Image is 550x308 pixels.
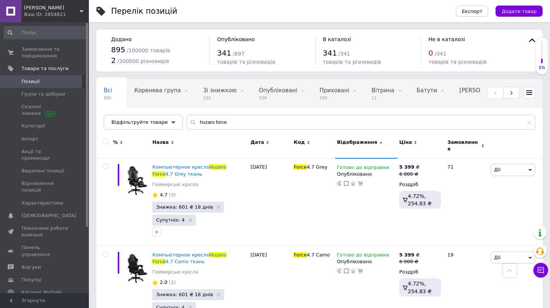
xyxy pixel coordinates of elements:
span: Відфільтруйте товари [111,119,168,125]
div: ₴ [399,164,420,170]
a: Геймерські крісла [152,269,198,275]
div: 6 000 ₴ [399,171,420,178]
span: 4.7 Grey ткань [166,171,202,177]
span: (1) [169,279,176,285]
span: Приховані [320,87,350,94]
span: Батути [417,87,437,94]
span: / 341 [435,51,446,57]
span: [PERSON_NAME] та покривала [459,87,547,94]
a: Компьютерное креслоHuzaroForce4.7 Camo ткань [152,252,226,264]
span: Замовлення та повідомлення [21,46,69,59]
a: Геймерські крісла [152,181,198,188]
span: Force [294,252,307,258]
span: 895 [111,45,125,54]
span: товарів та різновидів [323,59,381,65]
span: 2 [111,56,116,65]
div: Ваш ID: 2854821 [24,11,89,18]
input: Пошук [4,26,87,39]
span: 4.7 Camo [307,252,330,258]
span: 0 [429,49,433,57]
span: Huzaro [209,164,226,170]
button: Чат з покупцем [533,263,548,278]
span: 4.7 Camo ткань [166,259,205,264]
span: Код [294,139,305,146]
div: Опубліковано [337,171,396,178]
span: Сезонні знижки [21,103,69,117]
span: 339 [259,95,297,101]
span: 4.7 Grey [307,164,327,170]
span: Характеристики [21,200,63,206]
span: / 897 [233,51,244,57]
input: Пошук по назві позиції, артикулу і пошуковим запитам [187,115,535,130]
span: 335 [203,95,236,101]
span: Всі [104,87,112,94]
span: Назва [152,139,169,146]
span: Товари та послуги [21,65,69,72]
span: Зі знижкою [203,87,236,94]
b: 5 399 [399,164,414,170]
div: 1% [536,65,548,70]
span: (3) [169,192,176,198]
span: Компьютерное кресло [152,252,209,258]
span: Супутніх: 4 [156,218,184,222]
span: / 300000 різновидів [117,58,169,64]
span: Покупці [21,276,41,283]
img: Компьютерное кресло Huzaro Force 4.7 Camo ткань [126,252,149,284]
span: Видалені позиції [21,168,64,174]
span: Показники роботи компанії [21,225,69,238]
button: Додати товар [496,6,543,17]
span: [DEMOGRAPHIC_DATA] [21,212,76,219]
span: Опубліковані [259,87,297,94]
span: Каталог ProSale [21,289,61,296]
span: 341 [217,49,231,57]
span: 4.72%, 254.83 ₴ [408,281,431,294]
span: Коренева група [134,87,181,94]
span: Знижка: 601 ₴ 18 днів [156,292,213,297]
span: Готово до відправки [337,165,389,172]
span: Імпорт [21,136,39,142]
span: Знижка: 601 ₴ 18 днів [156,205,213,209]
span: Інтернет Магазин Melville [24,4,80,11]
span: Force [294,164,307,170]
span: Позиції [21,78,40,85]
span: 4.72%, 254.83 ₴ [408,193,431,206]
span: Відновлення позицій [21,180,69,193]
span: 11 [371,95,394,101]
span: Акції та промокоди [21,148,69,162]
span: / 100000 товарів [127,47,170,53]
span: Готово до відправки [337,252,389,260]
span: Дії [494,255,500,260]
span: 895 [104,95,112,101]
span: Додано [111,36,131,42]
span: В каталозі [323,36,351,42]
span: Вітрина [371,87,394,94]
span: Дії [494,167,500,172]
button: Експорт [456,6,489,17]
span: Опубліковано [217,36,255,42]
span: % [113,139,118,146]
div: 71 [443,158,489,246]
span: Не в каталозі [429,36,465,42]
div: Роздріб [399,269,441,275]
span: / 341 [339,51,350,57]
span: Експорт [462,9,483,14]
span: Палатки, Опубліковані [104,115,170,122]
div: Перелік позицій [111,7,177,15]
span: Додати товар [501,9,537,14]
span: товарів та різновидів [429,59,487,65]
span: Категорії [21,123,45,129]
span: 556 [320,95,350,101]
b: 5 399 [399,252,414,258]
span: Відображення [337,139,377,146]
span: Відгуки [21,264,41,271]
span: Force [152,171,165,177]
span: Force [152,259,165,264]
span: Групи та добірки [21,91,65,97]
span: Компьютерное кресло [152,164,209,170]
div: [DATE] [249,158,292,246]
div: Роздріб [399,181,441,188]
span: Ціна [399,139,412,146]
span: Панель управління [21,244,69,258]
span: Huzaro [209,252,226,258]
span: 4.7 [160,192,167,198]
